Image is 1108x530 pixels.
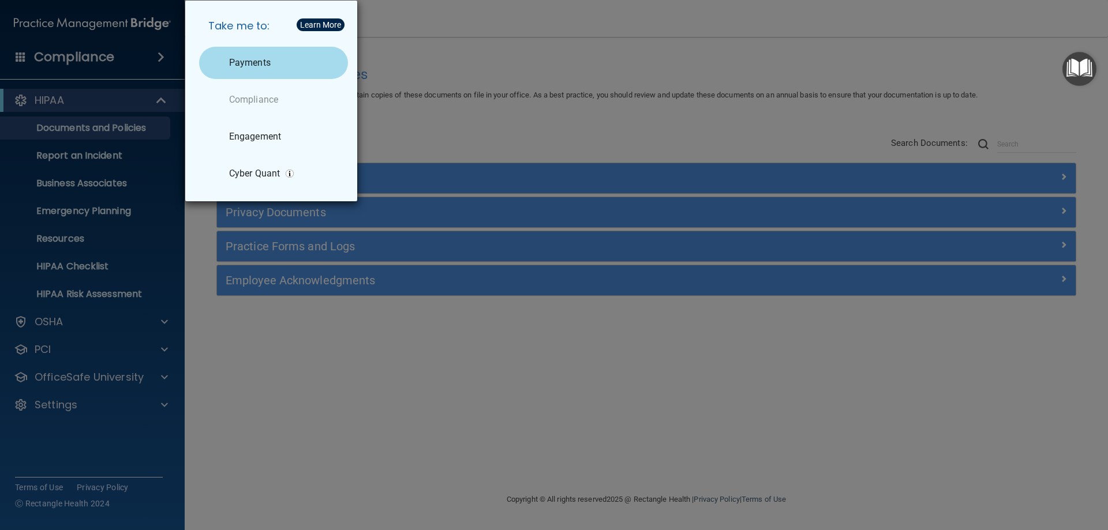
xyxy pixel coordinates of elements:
[229,168,280,179] p: Cyber Quant
[199,84,348,116] a: Compliance
[908,448,1094,494] iframe: Drift Widget Chat Controller
[199,47,348,79] a: Payments
[1062,52,1096,86] button: Open Resource Center
[297,18,345,31] button: Learn More
[199,121,348,153] a: Engagement
[229,57,271,69] p: Payments
[199,157,348,190] a: Cyber Quant
[229,131,281,142] p: Engagement
[199,10,348,42] h5: Take me to:
[300,21,341,29] div: Learn More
